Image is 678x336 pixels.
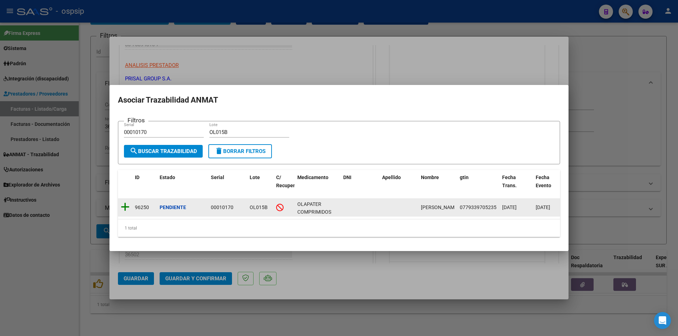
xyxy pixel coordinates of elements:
div: Open Intercom Messenger [654,312,671,329]
span: OLAPATER COMPRIMIDOS [297,201,331,215]
span: Maria Fernanda Lugo [421,204,459,210]
mat-icon: delete [215,147,223,155]
button: Buscar Trazabilidad [124,145,203,158]
span: Serial [211,175,224,180]
datatable-header-cell: Apellido [379,170,418,201]
h2: Asociar Trazabilidad ANMAT [118,93,560,107]
span: 00010170 [211,204,233,210]
button: Borrar Filtros [208,144,272,158]
span: Lote [250,175,260,180]
mat-icon: search [130,147,138,155]
span: Fecha Trans. [502,175,517,188]
div: 1 total [118,219,560,237]
span: Fecha Evento [536,175,551,188]
span: C/ Recupero [276,175,298,188]
h3: Filtros [124,116,148,125]
span: DNI [343,175,351,180]
span: Medicamento [297,175,328,180]
span: Apellido [382,175,401,180]
datatable-header-cell: DNI [340,170,379,201]
span: Nombre [421,175,439,180]
datatable-header-cell: Medicamento [295,170,340,201]
span: [DATE] [536,204,550,210]
span: ID [135,175,139,180]
datatable-header-cell: Serial [208,170,247,201]
span: 96250 [135,204,149,210]
datatable-header-cell: Estado [157,170,208,201]
span: 07793397052358 [460,204,499,210]
datatable-header-cell: Fecha Evento [533,170,566,201]
span: gtin [460,175,469,180]
span: Borrar Filtros [215,148,266,154]
datatable-header-cell: Lote [247,170,273,201]
span: [DATE] [502,204,517,210]
strong: Pendiente [160,204,186,210]
datatable-header-cell: ID [132,170,157,201]
span: OL015B [250,204,268,210]
datatable-header-cell: C/ Recupero [273,170,295,201]
span: Estado [160,175,175,180]
datatable-header-cell: gtin [457,170,499,201]
datatable-header-cell: Nombre [418,170,457,201]
span: Buscar Trazabilidad [130,148,197,154]
datatable-header-cell: Fecha Trans. [499,170,533,201]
